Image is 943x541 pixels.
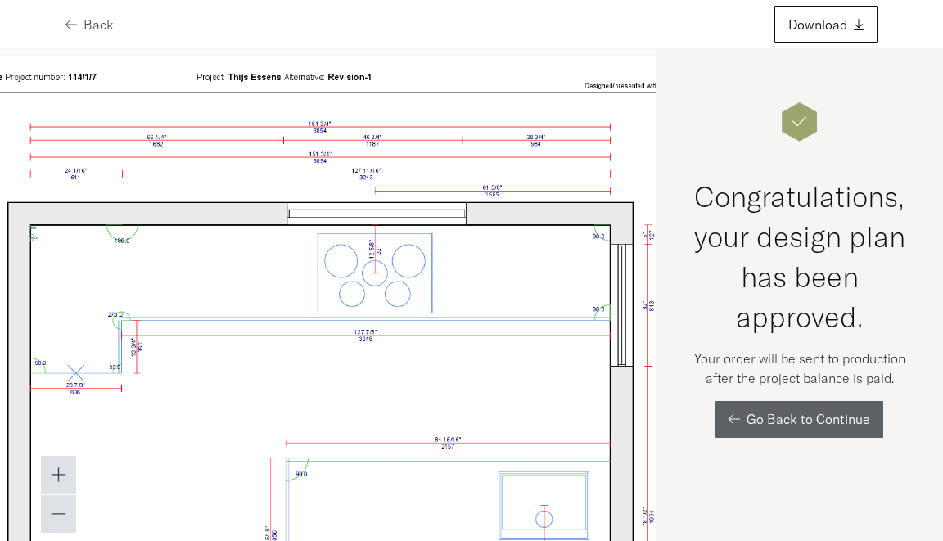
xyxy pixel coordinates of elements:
span: Go Back to Continue [747,413,870,426]
button: Back [65,6,114,43]
button: Go Back to Continue [715,401,883,438]
span: Back [83,18,114,31]
h2: Congratulations, your design plan has been approved. [680,177,918,337]
button: Download [774,6,878,43]
p: Your order will be sent to production after the project balance is paid. [680,349,918,388]
span: Download [788,18,847,31]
